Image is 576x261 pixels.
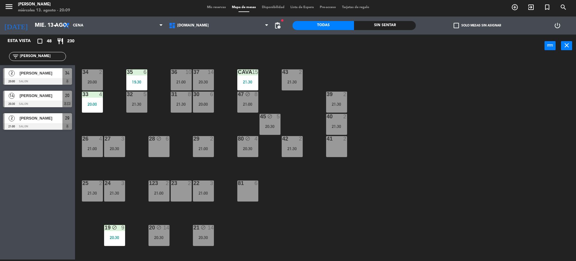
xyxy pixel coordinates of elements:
i: exit_to_app [527,4,535,11]
span: Tarjetas de regalo [339,6,372,9]
label: Solo mesas sin asignar [454,23,501,28]
i: add_circle_outline [511,4,518,11]
div: 21:30 [237,80,258,84]
div: Esta vista [3,38,43,45]
div: 21:30 [282,147,303,151]
div: 4 [99,136,103,141]
input: Filtrar por nombre... [19,53,66,60]
span: 34 [65,69,69,77]
i: block [267,114,272,119]
div: 20:30 [104,235,125,240]
i: filter_list [12,53,19,60]
i: block [156,136,161,141]
span: fiber_manual_record [280,19,284,22]
div: 42 [282,136,283,141]
div: 2 [99,69,103,75]
div: 21:00 [193,147,214,151]
span: Cena [73,23,83,28]
div: 4 [254,136,258,141]
div: 14 [208,69,214,75]
div: 6 [210,92,214,97]
button: menu [4,2,13,13]
div: 21:30 [82,191,103,195]
button: power_input [544,41,556,50]
div: miércoles 13. agosto - 20:09 [18,8,70,14]
div: 9 [121,225,125,230]
div: 20:30 [193,235,214,240]
div: 10 [185,69,191,75]
span: 230 [67,38,74,45]
div: 21:00 [148,191,169,195]
div: 20:30 [259,124,280,129]
span: Pre-acceso [317,6,339,9]
span: [DOMAIN_NAME] [177,23,209,28]
div: Todas [292,21,354,30]
div: 2 [299,69,302,75]
span: check_box_outline_blank [454,23,459,28]
span: 20 [65,92,69,99]
div: 6 [166,136,169,141]
div: 43 [282,69,283,75]
div: 21:30 [104,191,125,195]
div: 36 [171,69,172,75]
span: 2 [9,70,15,76]
div: 3 [121,181,125,186]
div: 21:30 [326,124,347,129]
i: turned_in_not [544,4,551,11]
span: [PERSON_NAME] [19,93,62,99]
span: Mapa de mesas [229,6,259,9]
div: 23 [171,181,172,186]
i: block [156,225,161,230]
span: Lista de Espera [287,6,317,9]
div: 6 [143,69,147,75]
span: [PERSON_NAME] [19,70,62,76]
i: block [245,136,250,141]
div: 20:00 [82,80,103,84]
span: pending_actions [274,22,281,29]
i: search [560,4,567,11]
div: 21:30 [171,102,192,106]
div: 21:30 [282,80,303,84]
div: 20:30 [193,80,214,84]
div: 2 [166,181,169,186]
div: 21:30 [326,102,347,106]
span: 29 [65,114,69,122]
span: 2 [9,115,15,121]
span: [PERSON_NAME] [19,115,62,121]
div: 20:30 [237,147,258,151]
span: Mis reservas [204,6,229,9]
i: menu [4,2,13,11]
i: arrow_drop_down [51,22,58,29]
i: block [245,92,250,97]
span: 14 [9,93,15,99]
div: 2 [343,92,347,97]
i: close [563,42,570,49]
div: 20:30 [148,235,169,240]
div: 2 [188,181,191,186]
div: 21:00 [193,191,214,195]
i: block [201,225,206,230]
div: 14 [163,225,169,230]
div: [PERSON_NAME] [18,2,70,8]
i: restaurant [57,38,64,45]
div: 3 [210,181,214,186]
div: 21:00 [237,102,258,106]
div: 2 [343,114,347,119]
